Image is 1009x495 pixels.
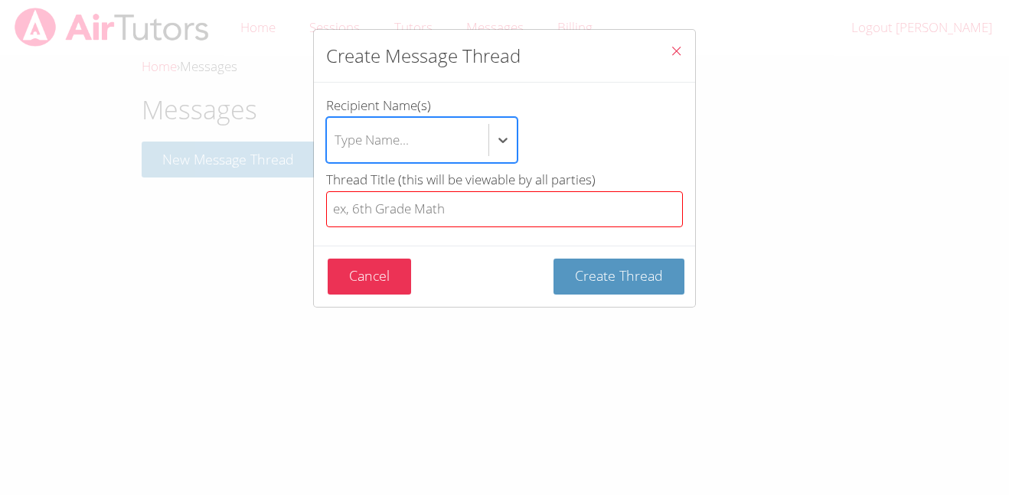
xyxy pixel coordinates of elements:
[658,30,695,77] button: Close
[553,259,684,295] button: Create Thread
[326,191,683,227] input: Thread Title (this will be viewable by all parties)
[575,266,663,285] span: Create Thread
[326,171,596,188] span: Thread Title (this will be viewable by all parties)
[326,96,431,114] span: Recipient Name(s)
[328,259,411,295] button: Cancel
[335,129,409,151] div: Type Name...
[326,42,521,70] h2: Create Message Thread
[335,122,336,158] input: Recipient Name(s)Type Name...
